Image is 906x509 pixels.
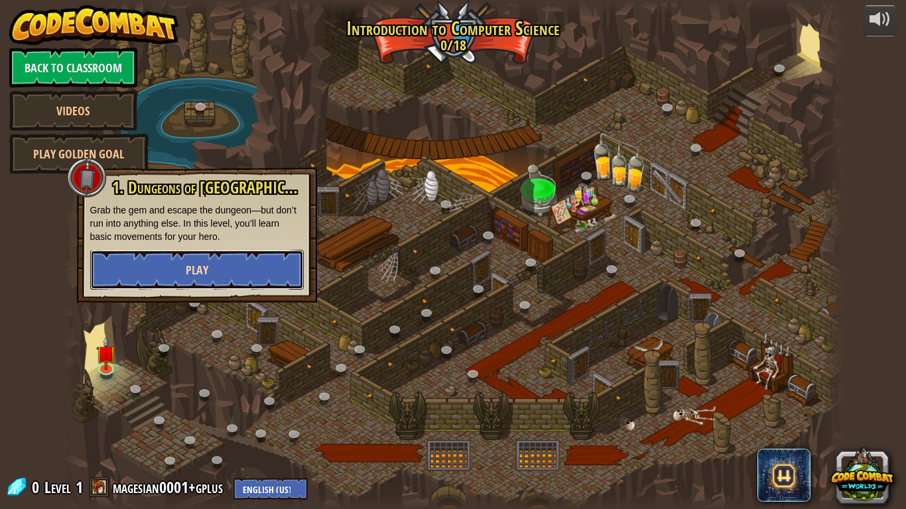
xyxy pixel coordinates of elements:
[9,48,137,87] a: Back to Classroom
[90,250,304,290] button: Play
[113,477,227,498] a: magesian0001+gplus
[9,134,149,174] a: Play Golden Goal
[44,477,71,498] span: Level
[186,262,208,278] span: Play
[864,5,897,36] button: Adjust volume
[32,477,43,498] span: 0
[112,176,328,199] span: 1. Dungeons of [GEOGRAPHIC_DATA]
[9,5,179,45] img: CodeCombat - Learn how to code by playing a game
[90,203,304,243] p: Grab the gem and escape the dungeon—but don’t run into anything else. In this level, you’ll learn...
[76,477,83,498] span: 1
[9,91,137,131] a: Videos
[96,336,116,370] img: level-banner-unstarted.png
